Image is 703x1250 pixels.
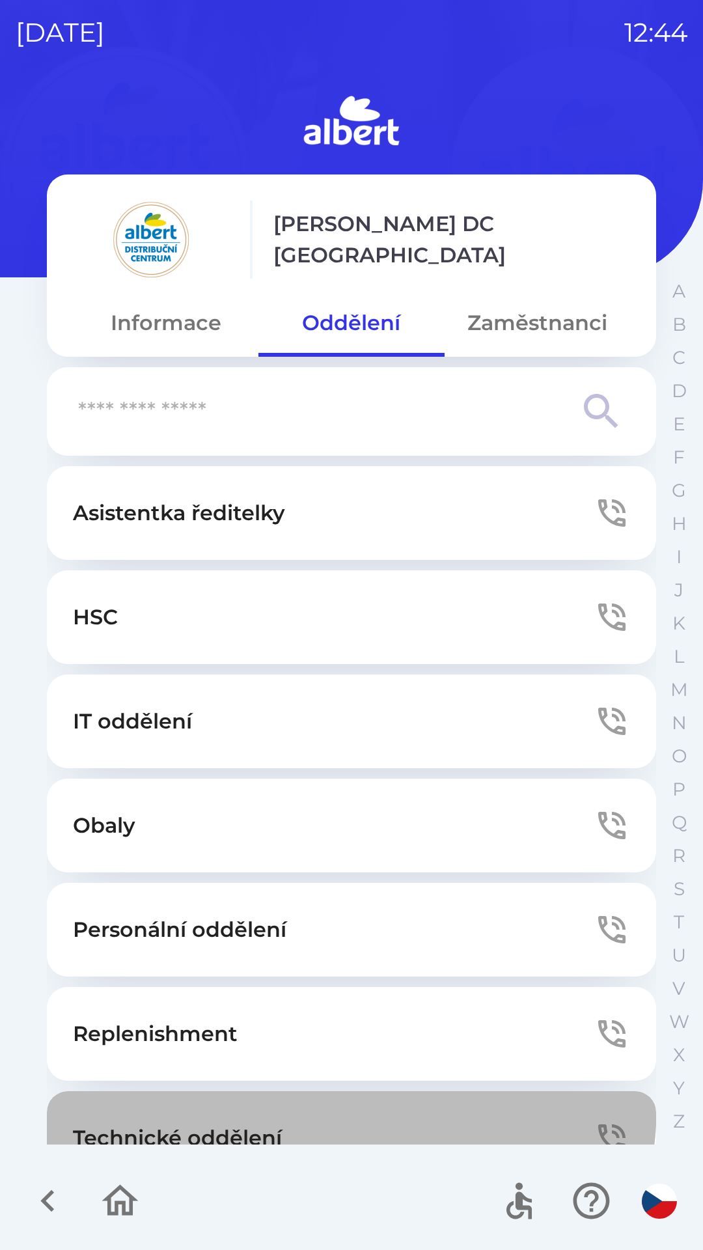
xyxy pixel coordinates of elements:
[47,883,656,977] button: Personální oddělení
[73,914,286,945] p: Personální oddělení
[624,13,687,52] p: 12:44
[73,810,135,841] p: Obaly
[16,13,105,52] p: [DATE]
[445,299,630,346] button: Zaměstnanci
[642,1184,677,1219] img: cs flag
[47,91,656,154] img: Logo
[73,201,229,279] img: 092fc4fe-19c8-4166-ad20-d7efd4551fba.png
[73,299,258,346] button: Informace
[73,706,192,737] p: IT oddělení
[47,570,656,664] button: HSC
[47,779,656,872] button: Obaly
[47,1091,656,1185] button: Technické oddělení
[73,1018,238,1049] p: Replenishment
[73,1122,282,1154] p: Technické oddělení
[47,674,656,768] button: IT oddělení
[47,987,656,1081] button: Replenishment
[73,497,285,529] p: Asistentka ředitelky
[258,299,444,346] button: Oddělení
[273,208,630,271] p: [PERSON_NAME] DC [GEOGRAPHIC_DATA]
[47,466,656,560] button: Asistentka ředitelky
[73,602,118,633] p: HSC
